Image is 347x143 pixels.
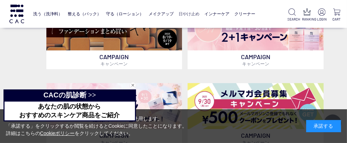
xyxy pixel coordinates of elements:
span: キャンペーン [100,61,128,66]
a: LOGIN [317,8,326,22]
a: 日やけ止め [179,7,199,21]
img: パック増量キャンペーン [46,83,182,129]
a: SEARCH [287,8,297,22]
p: RANKING [302,17,312,22]
a: 守る（ローション） [106,7,144,21]
a: 整える（パック） [68,7,101,21]
img: メルマガ会員募集 [188,83,324,129]
p: LOGIN [317,17,326,22]
a: RANKING [302,8,312,22]
a: CART [332,8,341,22]
a: ベースメイクキャンペーン ベースメイクキャンペーン CAMPAIGNキャンペーン [46,5,182,69]
p: CAMPAIGN [46,50,182,69]
p: CAMPAIGN [188,50,324,69]
span: キャンペーン [242,61,269,66]
div: 当サイトでは、お客様へのサービス向上のためにCookieを使用します。 「承諾する」をクリックするか閲覧を続けるとCookieに同意したことになります。 詳細はこちらの をクリックしてください。 [6,115,187,137]
a: メイクアップ [149,7,174,21]
a: 洗う（洗浄料） [33,7,63,21]
a: クリーナー [234,7,255,21]
p: SEARCH [287,17,297,22]
img: logo [8,5,25,23]
a: Cookieポリシー [40,130,75,136]
div: 承諾する [306,120,341,132]
a: パックキャンペーン2+1 パックキャンペーン2+1 CAMPAIGNキャンペーン [188,5,324,69]
p: CART [332,17,341,22]
a: インナーケア [204,7,229,21]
